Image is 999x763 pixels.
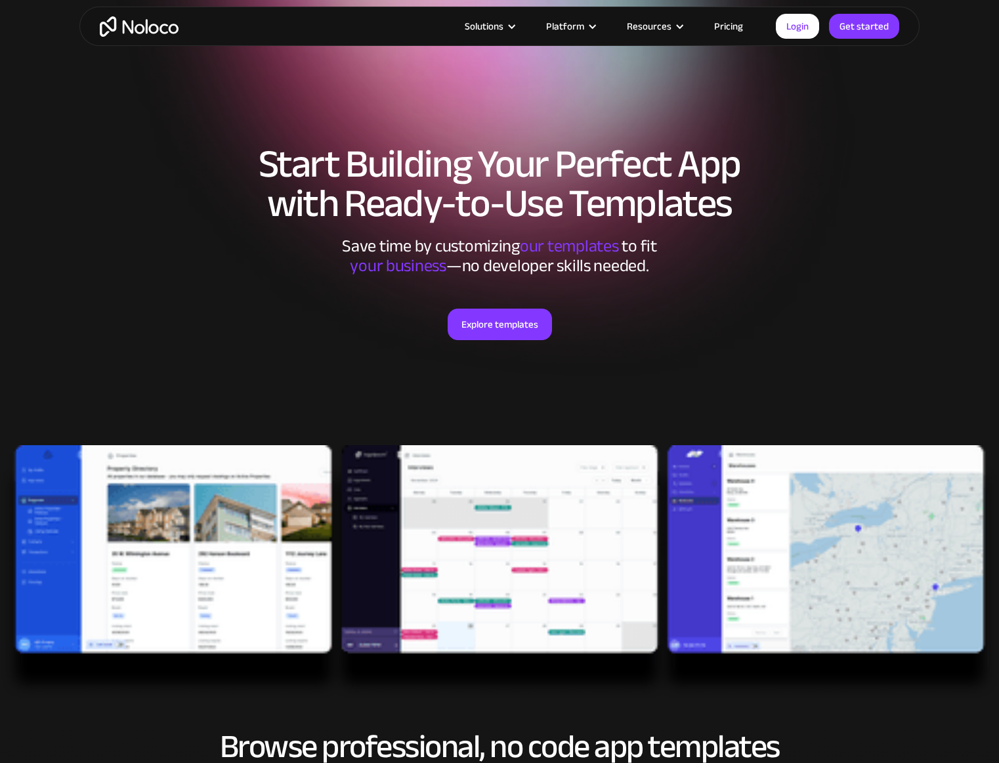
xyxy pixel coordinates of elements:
[93,144,906,223] h1: Start Building Your Perfect App with Ready-to-Use Templates
[610,18,698,35] div: Resources
[303,236,696,276] div: Save time by customizing to fit ‍ —no developer skills needed.
[829,14,899,39] a: Get started
[448,309,552,340] a: Explore templates
[100,16,179,37] a: home
[627,18,671,35] div: Resources
[465,18,503,35] div: Solutions
[530,18,610,35] div: Platform
[350,250,446,282] span: your business
[546,18,584,35] div: Platform
[776,14,819,39] a: Login
[698,18,759,35] a: Pricing
[520,230,619,262] span: our templates
[448,18,530,35] div: Solutions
